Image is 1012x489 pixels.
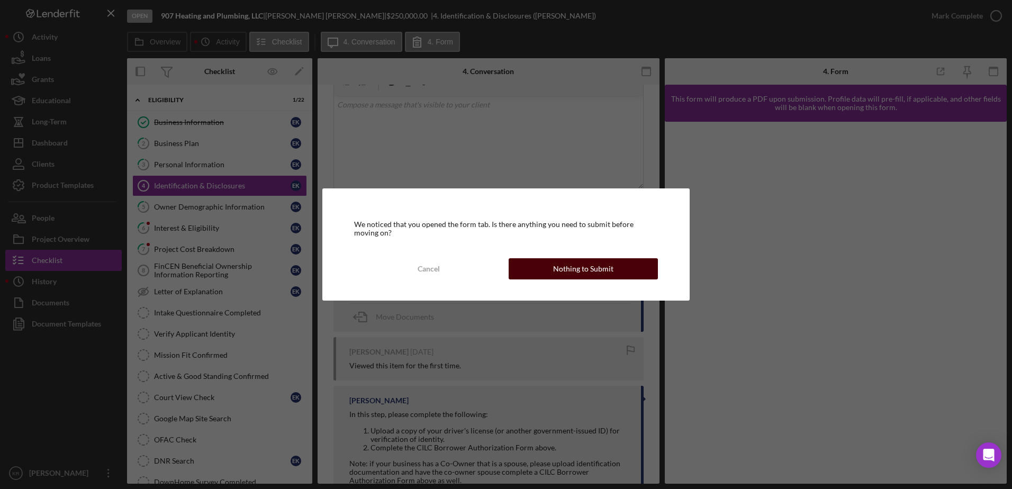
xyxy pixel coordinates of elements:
[354,258,503,279] button: Cancel
[509,258,658,279] button: Nothing to Submit
[354,220,658,237] div: We noticed that you opened the form tab. Is there anything you need to submit before moving on?
[976,442,1001,468] div: Open Intercom Messenger
[553,258,613,279] div: Nothing to Submit
[418,258,440,279] div: Cancel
